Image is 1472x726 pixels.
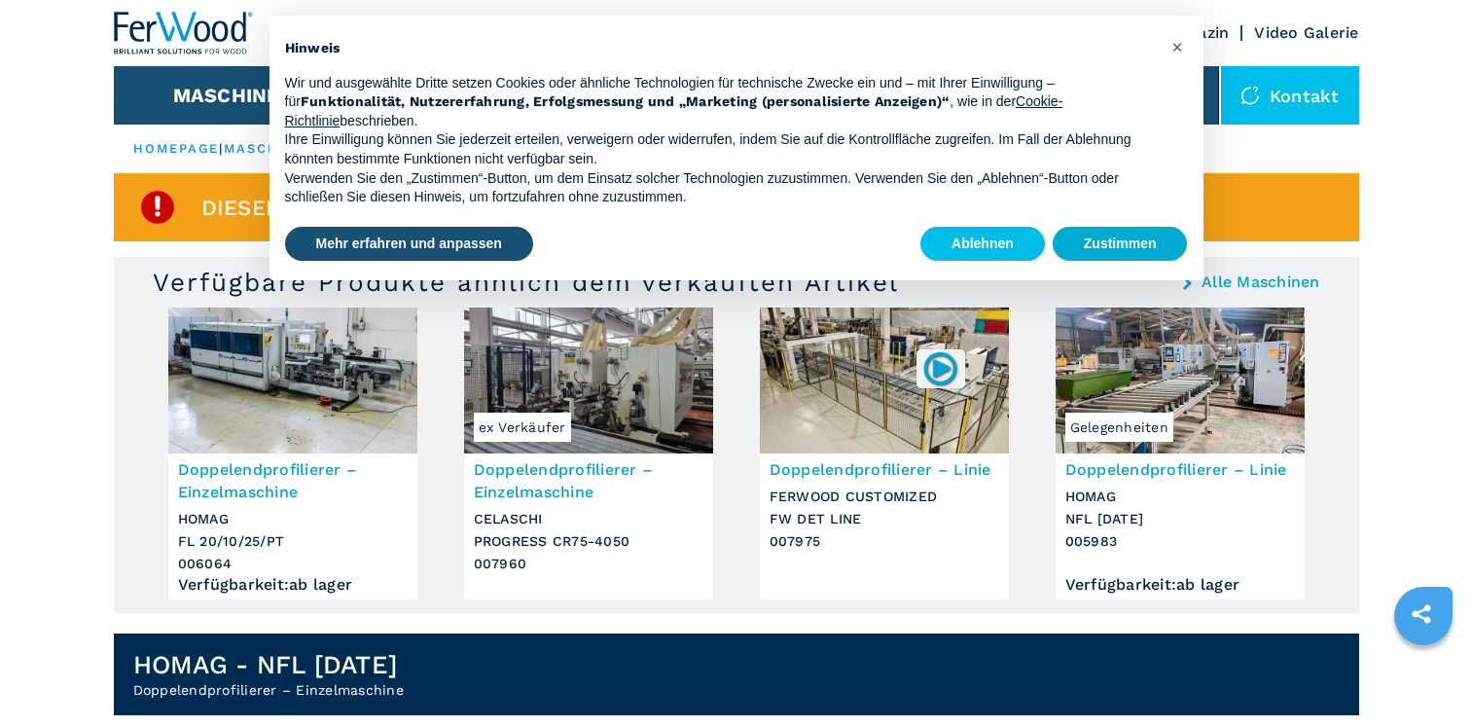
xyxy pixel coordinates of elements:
[285,169,1157,207] p: Verwenden Sie den „Zustimmen“-Button, um dem Einsatz solcher Technologien zuzustimmen. Verwenden ...
[133,649,404,680] h1: HOMAG - NFL [DATE]
[285,74,1157,131] p: Wir und ausgewählte Dritte setzen Cookies oder ähnliche Technologien für technische Zwecke ein un...
[1056,308,1305,454] img: Doppelendprofilierer – Linie HOMAG NFL 25/4/10
[1053,227,1188,262] button: Zustimmen
[224,141,319,156] a: maschinen
[1065,486,1295,553] h3: HOMAG NFL [DATE] 005983
[1240,86,1260,105] img: Kontakt
[219,141,223,156] span: |
[138,188,177,227] img: SoldProduct
[770,458,999,481] h3: Doppelendprofilierer – Linie
[285,39,1157,58] h2: Hinweis
[178,580,408,590] div: Verfügbarkeit : ab lager
[760,308,1009,599] a: Doppelendprofilierer – Linie FERWOOD CUSTOMIZED FW DET LINE007975Doppelendprofilierer – LinieFERW...
[770,486,999,553] h3: FERWOOD CUSTOMIZED FW DET LINE 007975
[133,680,404,700] h2: Doppelendprofilierer – Einzelmaschine
[1389,638,1457,711] iframe: Chat
[1065,413,1173,442] span: Gelegenheiten
[1202,274,1320,290] a: Alle Maschinen
[114,12,254,54] img: Ferwood
[1056,308,1305,599] a: Doppelendprofilierer – Linie HOMAG NFL 25/4/10GelegenheitenDoppelendprofilierer – LinieHOMAGNFL [...
[1163,31,1194,62] button: Schließen Sie diesen Hinweis
[1171,35,1183,58] span: ×
[168,308,417,599] a: Doppelendprofilierer – Einzelmaschine HOMAG FL 20/10/25/PTDoppelendprofilierer – EinzelmaschineHO...
[464,308,713,599] a: Doppelendprofilierer – Einzelmaschine CELASCHI PROGRESS CR75-4050ex VerkäuferDoppelendprofilierer...
[760,308,1009,454] img: Doppelendprofilierer – Linie FERWOOD CUSTOMIZED FW DET LINE
[173,84,295,107] button: Maschinen
[178,458,408,503] h3: Doppelendprofilierer – Einzelmaschine
[301,93,951,109] strong: Funktionalität, Nutzererfahrung, Erfolgsmessung und „Marketing (personalisierte Anzeigen)“
[921,349,959,387] img: 007975
[464,308,713,454] img: Doppelendprofilierer – Einzelmaschine CELASCHI PROGRESS CR75-4050
[474,413,571,442] span: ex Verkäufer
[1254,23,1358,42] a: Video Galerie
[1397,590,1446,638] a: sharethis
[201,197,637,219] span: Dieser Artikel ist bereits verkauft
[285,93,1063,128] a: Cookie-Richtlinie
[133,141,220,156] a: HOMEPAGE
[153,267,899,298] h3: Verfügbare Produkte ähnlich dem verkauften Artikel
[168,308,417,454] img: Doppelendprofilierer – Einzelmaschine HOMAG FL 20/10/25/PT
[285,130,1157,168] p: Ihre Einwilligung können Sie jederzeit erteilen, verweigern oder widerrufen, indem Sie auf die Ko...
[1065,580,1295,590] div: Verfügbarkeit : ab lager
[920,227,1045,262] button: Ablehnen
[285,227,533,262] button: Mehr erfahren und anpassen
[1065,458,1295,481] h3: Doppelendprofilierer – Linie
[474,458,703,503] h3: Doppelendprofilierer – Einzelmaschine
[178,508,408,575] h3: HOMAG FL 20/10/25/PT 006064
[474,508,703,575] h3: CELASCHI PROGRESS CR75-4050 007960
[1221,66,1359,125] div: Kontakt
